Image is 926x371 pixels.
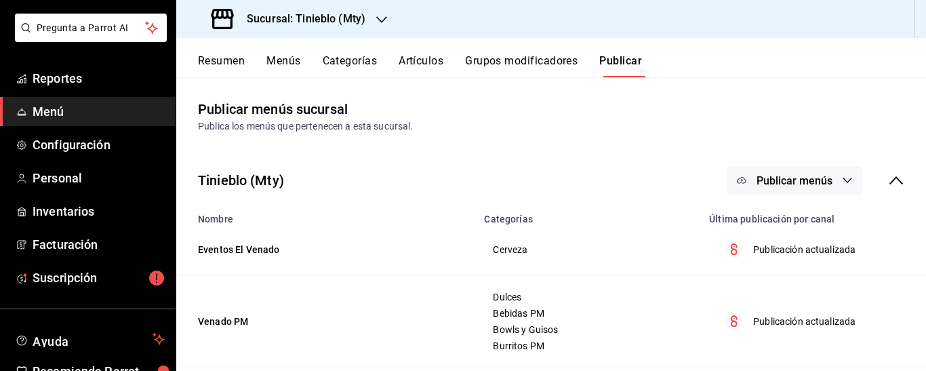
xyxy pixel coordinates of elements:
[236,11,365,27] h3: Sucursal: Tinieblo (Mty)
[476,206,701,224] th: Categorías
[9,31,167,45] a: Pregunta a Parrot AI
[493,325,684,334] span: Bowls y Guisos
[493,292,684,302] span: Dulces
[198,54,245,77] button: Resumen
[33,69,165,87] span: Reportes
[33,169,165,187] span: Personal
[266,54,300,77] button: Menús
[198,119,904,134] div: Publica los menús que pertenecen a esta sucursal.
[176,206,476,224] th: Nombre
[37,21,146,35] span: Pregunta a Parrot AI
[493,341,684,351] span: Burritos PM
[753,315,855,329] p: Publicación actualizada
[33,269,165,287] span: Suscripción
[33,136,165,154] span: Configuración
[493,245,684,254] span: Cerveza
[753,243,855,257] p: Publicación actualizada
[198,54,926,77] div: navigation tabs
[33,331,147,347] span: Ayuda
[599,54,642,77] button: Publicar
[323,54,378,77] button: Categorías
[198,99,348,119] div: Publicar menús sucursal
[33,102,165,121] span: Menú
[176,224,476,275] td: Eventos El Venado
[493,309,684,318] span: Bebidas PM
[176,275,476,368] td: Venado PM
[465,54,578,77] button: Grupos modificadores
[399,54,443,77] button: Artículos
[198,170,284,191] div: Tinieblo (Mty)
[757,174,832,187] span: Publicar menús
[33,202,165,220] span: Inventarios
[15,14,167,42] button: Pregunta a Parrot AI
[33,235,165,254] span: Facturación
[727,166,862,195] button: Publicar menús
[701,206,926,224] th: Última publicación por canal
